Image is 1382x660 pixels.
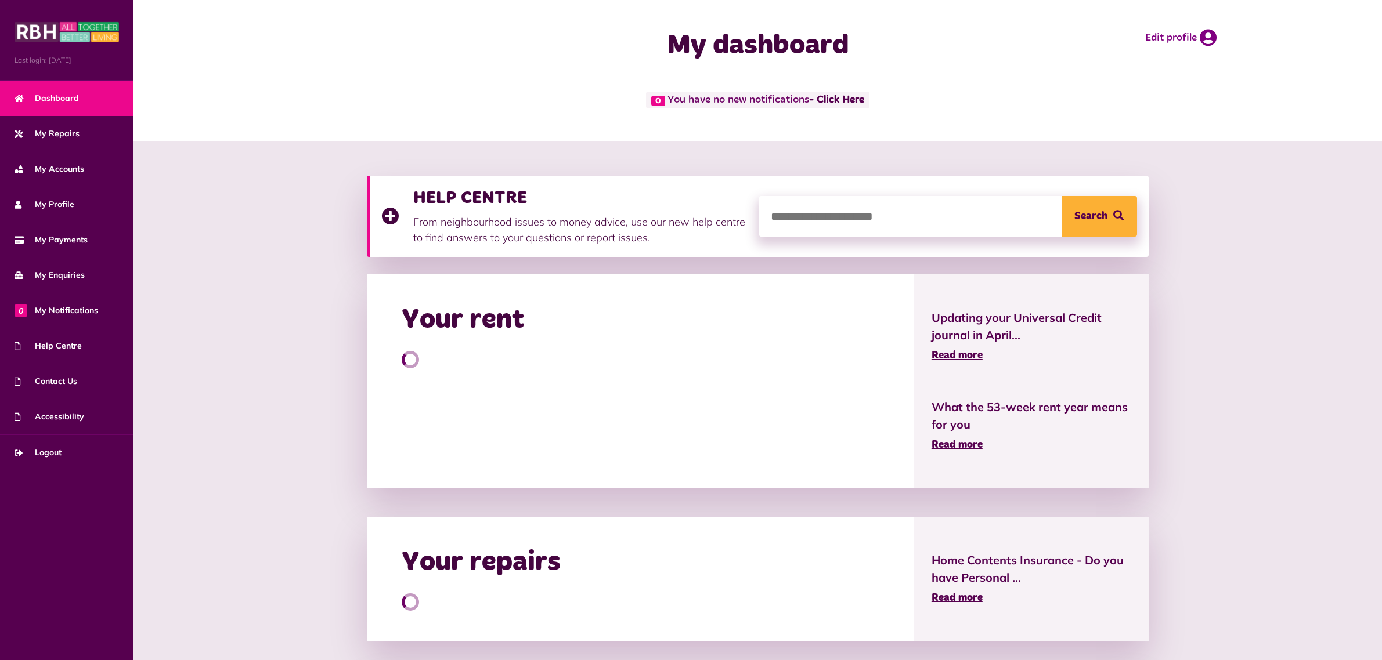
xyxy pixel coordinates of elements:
h2: Your repairs [402,546,561,579]
a: Home Contents Insurance - Do you have Personal ... Read more [932,552,1131,606]
span: Read more [932,440,983,450]
h3: HELP CENTRE [413,187,748,208]
span: What the 53-week rent year means for you [932,398,1131,433]
p: From neighbourhood issues to money advice, use our new help centre to find answers to your questi... [413,214,748,245]
span: Read more [932,350,983,361]
h2: Your rent [402,303,524,337]
span: My Enquiries [15,269,85,281]
a: - Click Here [809,95,864,106]
span: Last login: [DATE] [15,55,119,66]
span: Search [1074,196,1107,237]
span: Updating your Universal Credit journal in April... [932,309,1131,344]
span: My Repairs [15,128,80,140]
span: Contact Us [15,375,77,387]
img: MyRBH [15,20,119,43]
span: Help Centre [15,340,82,352]
span: Home Contents Insurance - Do you have Personal ... [932,552,1131,586]
span: My Notifications [15,304,98,317]
span: Accessibility [15,411,84,423]
span: My Accounts [15,163,84,175]
span: Dashboard [15,92,79,104]
h1: My dashboard [526,29,990,63]
span: 0 [651,96,665,106]
span: My Profile [15,198,74,211]
a: Updating your Universal Credit journal in April... Read more [932,309,1131,364]
button: Search [1062,196,1137,237]
span: Logout [15,447,62,459]
span: Read more [932,593,983,603]
a: Edit profile [1145,29,1217,46]
span: My Payments [15,234,88,246]
span: You have no new notifications [646,92,869,108]
a: What the 53-week rent year means for you Read more [932,398,1131,453]
span: 0 [15,304,27,317]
